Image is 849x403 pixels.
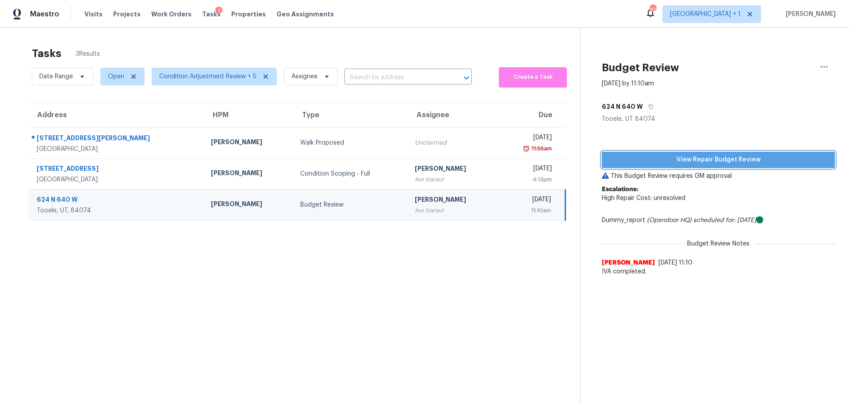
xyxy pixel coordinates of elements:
span: [DATE] 11:10 [658,260,692,266]
button: Create a Task [499,67,567,88]
span: Maestro [30,10,59,19]
div: Unclaimed [415,138,490,147]
span: Condition Adjustment Review + 5 [159,72,256,81]
div: Not Started [415,175,490,184]
p: This Budget Review requires GM approval [602,172,835,180]
span: Open [108,72,124,81]
span: Work Orders [151,10,191,19]
span: View Repair Budget Review [609,154,828,165]
img: Overdue Alarm Icon [523,144,530,153]
h5: 624 N 640 W [602,102,643,111]
div: [PERSON_NAME] [415,164,490,175]
div: [PERSON_NAME] [415,195,490,206]
th: Type [293,103,408,127]
h2: Budget Review [602,63,679,72]
span: Geo Assignments [276,10,334,19]
span: Date Range [39,72,73,81]
div: 1 [215,7,222,15]
div: [PERSON_NAME] [211,169,286,180]
div: [GEOGRAPHIC_DATA] [37,175,197,184]
div: [STREET_ADDRESS] [37,164,197,175]
div: Walk Proposed [300,138,401,147]
div: Condition Scoping - Full [300,169,401,178]
button: Open [460,72,473,84]
span: 3 Results [76,50,100,58]
th: Due [497,103,565,127]
div: Dummy_report [602,216,835,225]
div: [DATE] [504,195,551,206]
div: [DATE] [504,164,551,175]
th: Assignee [408,103,497,127]
div: 10 [650,5,656,14]
div: [PERSON_NAME] [211,138,286,149]
th: HPM [204,103,293,127]
i: scheduled for: [DATE] [693,217,756,223]
h2: Tasks [32,49,61,58]
div: 11:10am [504,206,551,215]
b: Escalations: [602,186,638,192]
span: [PERSON_NAME] [782,10,836,19]
div: [PERSON_NAME] [211,200,286,211]
span: Create a Task [503,72,562,82]
span: [PERSON_NAME] [602,258,655,267]
span: Projects [113,10,141,19]
div: 624 N 640 W [37,195,197,206]
span: Budget Review Notes [682,239,755,248]
span: High Repair Cost: unresolved [602,195,685,201]
button: Copy Address [643,99,655,115]
div: Tooele, UT 84074 [602,115,835,123]
div: Tooele, UT, 84074 [37,206,197,215]
div: 11:56am [530,144,552,153]
div: Budget Review [300,200,401,209]
div: 4:13pm [504,175,551,184]
span: [GEOGRAPHIC_DATA] + 1 [670,10,741,19]
div: Not Started [415,206,490,215]
input: Search by address [344,71,447,84]
span: Tasks [202,11,221,17]
div: [DATE] [504,133,551,144]
span: IVA completed. [602,267,835,276]
button: View Repair Budget Review [602,152,835,168]
span: Visits [84,10,103,19]
div: [STREET_ADDRESS][PERSON_NAME] [37,134,197,145]
span: Properties [231,10,266,19]
span: Assignee [291,72,317,81]
th: Address [28,103,204,127]
div: [GEOGRAPHIC_DATA] [37,145,197,154]
div: [DATE] by 11:10am [602,79,654,88]
i: (Opendoor HQ) [647,217,692,223]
